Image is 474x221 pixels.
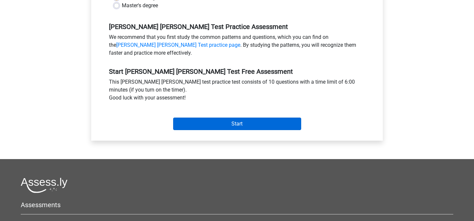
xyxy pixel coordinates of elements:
a: [PERSON_NAME] [PERSON_NAME] Test practice page [116,42,240,48]
h5: Assessments [21,201,453,209]
div: This [PERSON_NAME] [PERSON_NAME] test practice test consists of 10 questions with a time limit of... [104,78,370,104]
label: Master's degree [122,2,158,10]
img: Assessly logo [21,178,67,193]
h5: Start [PERSON_NAME] [PERSON_NAME] Test Free Assessment [109,68,365,75]
h5: [PERSON_NAME] [PERSON_NAME] Test Practice Assessment [109,23,365,31]
input: Start [173,118,301,130]
div: We recommend that you first study the common patterns and questions, which you can find on the . ... [104,33,370,60]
